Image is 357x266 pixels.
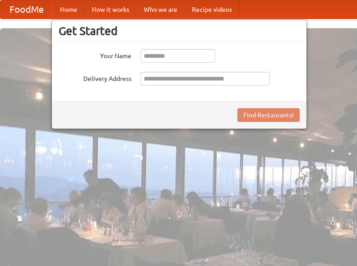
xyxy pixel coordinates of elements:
[53,0,85,19] a: Home
[59,49,131,60] label: Your Name
[59,24,300,38] h3: Get Started
[59,72,131,83] label: Delivery Address
[0,0,53,19] a: FoodMe
[85,0,136,19] a: How it works
[136,0,185,19] a: Who we are
[185,0,239,19] a: Recipe videos
[237,108,300,122] button: Find Restaurants!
